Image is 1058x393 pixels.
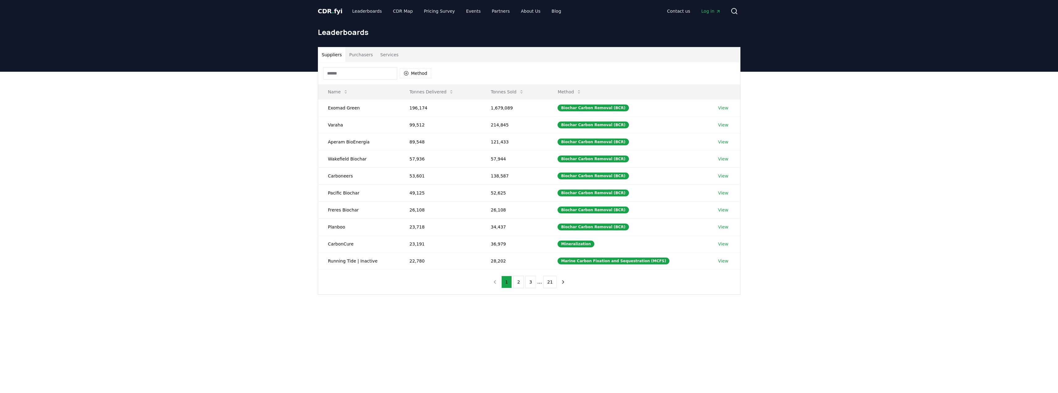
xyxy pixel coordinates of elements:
td: Aperam BioEnergia [318,133,400,150]
div: Biochar Carbon Removal (BCR) [558,156,629,162]
td: Carboneers [318,167,400,184]
td: 23,718 [400,218,481,235]
div: Biochar Carbon Removal (BCR) [558,224,629,230]
a: View [718,190,728,196]
nav: Main [347,6,566,17]
td: 99,512 [400,116,481,133]
td: Wakefield Biochar [318,150,400,167]
a: View [718,122,728,128]
div: Mineralization [558,241,594,247]
a: About Us [516,6,545,17]
span: . [332,7,334,15]
td: 26,108 [481,201,548,218]
td: 26,108 [400,201,481,218]
a: View [718,241,728,247]
div: Biochar Carbon Removal (BCR) [558,105,629,111]
td: Varaha [318,116,400,133]
td: Pacific Biochar [318,184,400,201]
button: Tonnes Delivered [405,86,459,98]
button: Name [323,86,353,98]
a: View [718,224,728,230]
td: 89,548 [400,133,481,150]
td: 52,625 [481,184,548,201]
a: View [718,258,728,264]
a: View [718,105,728,111]
a: Pricing Survey [419,6,460,17]
td: 1,679,089 [481,99,548,116]
button: Tonnes Sold [486,86,529,98]
button: Suppliers [318,47,346,62]
span: Log in [701,8,720,14]
nav: Main [662,6,725,17]
a: Blog [547,6,566,17]
td: Exomad Green [318,99,400,116]
td: 57,944 [481,150,548,167]
a: Events [461,6,486,17]
td: 49,125 [400,184,481,201]
button: 2 [513,276,524,288]
td: Freres Biochar [318,201,400,218]
span: CDR fyi [318,7,343,15]
a: Leaderboards [347,6,387,17]
button: Purchasers [345,47,377,62]
button: Services [377,47,402,62]
td: 34,437 [481,218,548,235]
div: Biochar Carbon Removal (BCR) [558,207,629,213]
li: ... [537,278,542,286]
a: View [718,173,728,179]
div: Biochar Carbon Removal (BCR) [558,173,629,179]
button: 3 [525,276,536,288]
td: 138,587 [481,167,548,184]
div: Biochar Carbon Removal (BCR) [558,122,629,128]
td: Planboo [318,218,400,235]
td: Running Tide | Inactive [318,252,400,269]
div: Biochar Carbon Removal (BCR) [558,190,629,196]
td: 196,174 [400,99,481,116]
button: Method [553,86,586,98]
td: 53,601 [400,167,481,184]
div: Biochar Carbon Removal (BCR) [558,139,629,145]
button: 21 [543,276,557,288]
td: 57,936 [400,150,481,167]
a: View [718,207,728,213]
td: 23,191 [400,235,481,252]
td: 36,979 [481,235,548,252]
td: 121,433 [481,133,548,150]
button: Method [400,68,432,78]
button: next page [558,276,568,288]
td: CarbonCure [318,235,400,252]
a: View [718,139,728,145]
button: 1 [501,276,512,288]
a: CDR.fyi [318,7,343,15]
td: 22,780 [400,252,481,269]
h1: Leaderboards [318,27,740,37]
a: Log in [696,6,725,17]
a: Partners [487,6,515,17]
div: Marine Carbon Fixation and Sequestration (MCFS) [558,258,669,264]
td: 214,845 [481,116,548,133]
a: CDR Map [388,6,418,17]
a: Contact us [662,6,695,17]
a: View [718,156,728,162]
td: 28,202 [481,252,548,269]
